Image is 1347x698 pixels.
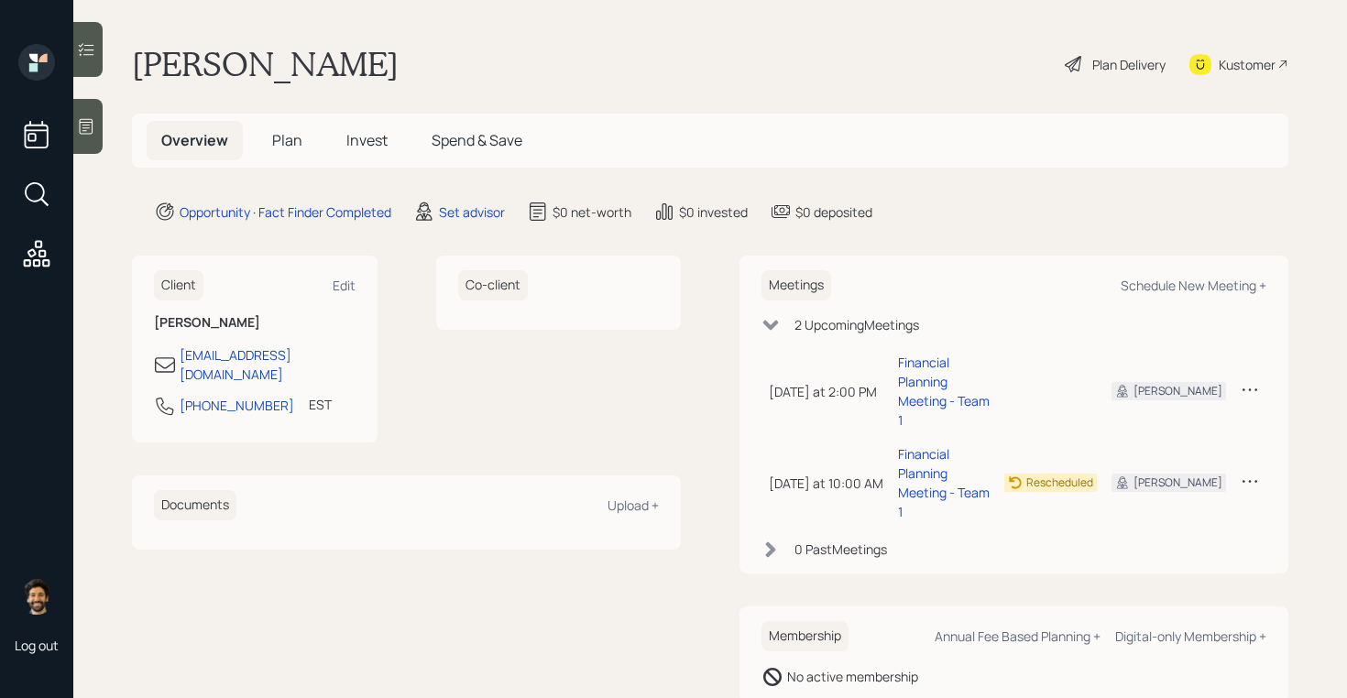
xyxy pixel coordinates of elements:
img: eric-schwartz-headshot.png [18,578,55,615]
h6: Membership [761,621,849,651]
h6: Documents [154,490,236,520]
div: [DATE] at 10:00 AM [769,474,883,493]
div: Annual Fee Based Planning + [935,627,1101,645]
h6: Meetings [761,270,831,300]
h6: Client [154,270,203,300]
div: 2 Upcoming Meeting s [794,315,919,334]
div: Financial Planning Meeting - Team 1 [898,444,990,521]
div: Edit [333,277,356,294]
span: Overview [161,130,228,150]
div: $0 net-worth [553,202,631,222]
div: Log out [15,637,59,654]
div: Plan Delivery [1092,55,1166,74]
h6: Co-client [458,270,528,300]
div: $0 deposited [795,202,872,222]
div: $0 invested [679,202,748,222]
h6: [PERSON_NAME] [154,315,356,331]
div: [PERSON_NAME] [1133,383,1222,399]
div: [EMAIL_ADDRESS][DOMAIN_NAME] [180,345,356,384]
div: No active membership [787,667,918,686]
div: [DATE] at 2:00 PM [769,382,883,401]
div: Upload + [608,496,659,514]
span: Spend & Save [432,130,522,150]
div: Kustomer [1219,55,1276,74]
div: Opportunity · Fact Finder Completed [180,202,391,222]
div: Rescheduled [1026,474,1093,491]
div: 0 Past Meeting s [794,540,887,559]
span: Invest [346,130,388,150]
div: Digital-only Membership + [1115,627,1266,645]
div: [PERSON_NAME] [1133,474,1222,491]
h1: [PERSON_NAME] [132,44,399,84]
div: Financial Planning Meeting - Team 1 [898,353,990,430]
span: Plan [272,130,302,150]
div: EST [309,395,332,414]
div: Schedule New Meeting + [1121,277,1266,294]
div: Set advisor [439,202,505,222]
div: [PHONE_NUMBER] [180,396,294,415]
